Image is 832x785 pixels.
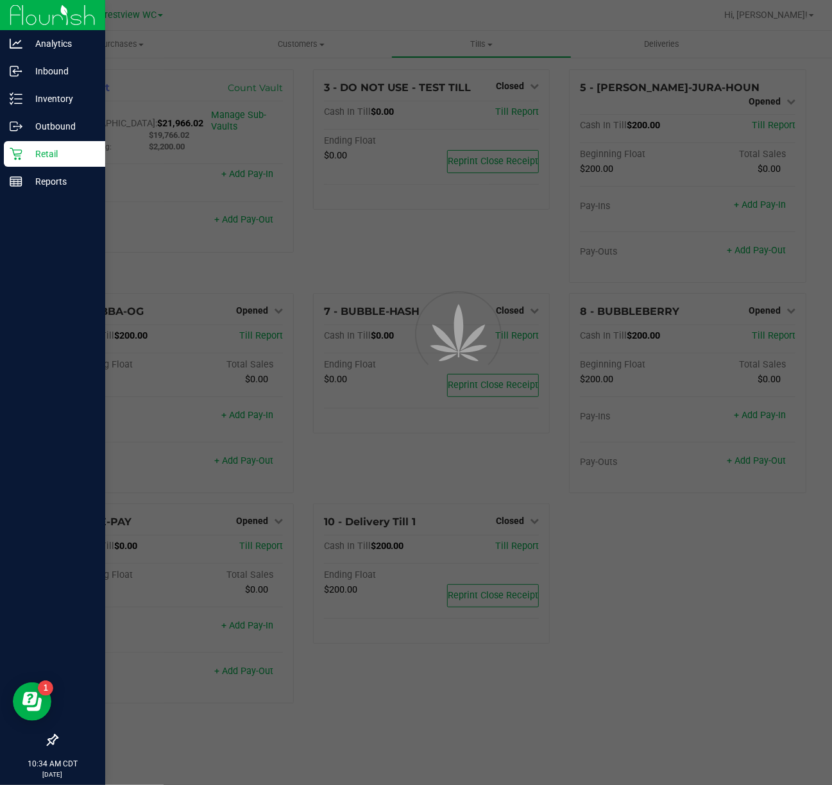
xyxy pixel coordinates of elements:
[22,174,99,189] p: Reports
[22,36,99,51] p: Analytics
[38,680,53,696] iframe: Resource center unread badge
[22,146,99,162] p: Retail
[10,37,22,50] inline-svg: Analytics
[6,758,99,770] p: 10:34 AM CDT
[10,65,22,78] inline-svg: Inbound
[10,148,22,160] inline-svg: Retail
[10,120,22,133] inline-svg: Outbound
[22,91,99,106] p: Inventory
[6,770,99,779] p: [DATE]
[22,63,99,79] p: Inbound
[22,119,99,134] p: Outbound
[10,175,22,188] inline-svg: Reports
[10,92,22,105] inline-svg: Inventory
[13,682,51,721] iframe: Resource center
